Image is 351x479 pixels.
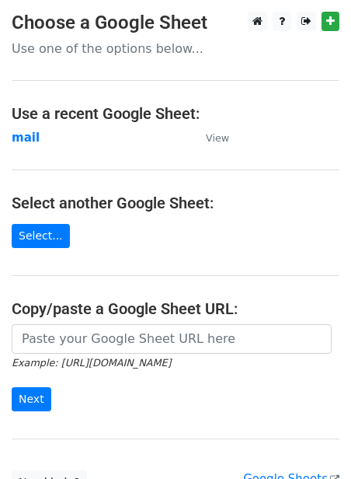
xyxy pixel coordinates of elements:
h4: Use a recent Google Sheet: [12,104,339,123]
p: Use one of the options below... [12,40,339,57]
input: Paste your Google Sheet URL here [12,324,332,354]
a: mail [12,131,40,145]
a: View [190,131,229,145]
input: Next [12,387,51,411]
h3: Choose a Google Sheet [12,12,339,34]
a: Select... [12,224,70,248]
small: Example: [URL][DOMAIN_NAME] [12,357,171,369]
h4: Copy/paste a Google Sheet URL: [12,299,339,318]
small: View [206,132,229,144]
h4: Select another Google Sheet: [12,194,339,212]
